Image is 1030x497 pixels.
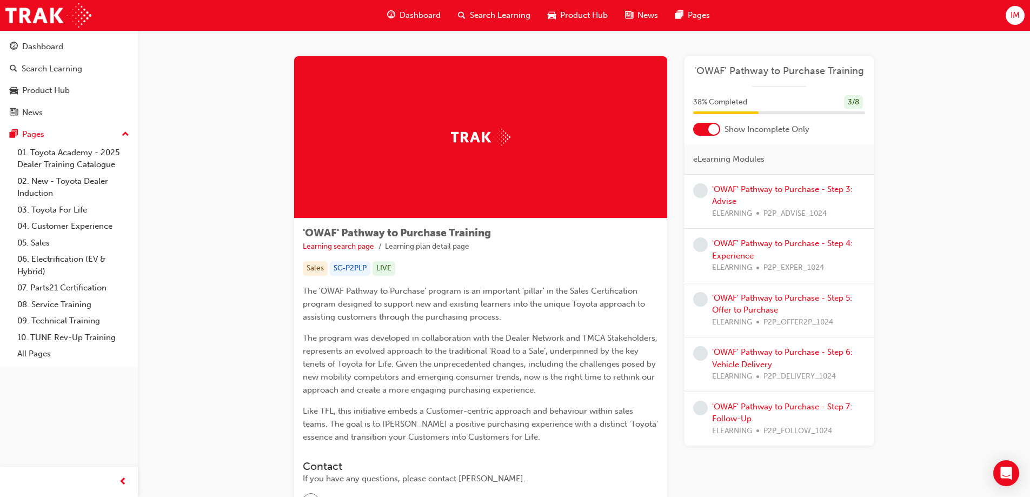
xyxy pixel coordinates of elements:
[675,9,683,22] span: pages-icon
[22,128,44,141] div: Pages
[712,238,853,261] a: 'OWAF' Pathway to Purchase - Step 4: Experience
[712,402,852,424] a: 'OWAF' Pathway to Purchase - Step 7: Follow-Up
[13,313,134,329] a: 09. Technical Training
[13,346,134,362] a: All Pages
[763,262,824,274] span: P2P_EXPER_1024
[330,261,370,276] div: SC-P2PLP
[13,173,134,202] a: 02. New - Toyota Dealer Induction
[693,96,747,109] span: 38 % Completed
[693,292,708,307] span: learningRecordVerb_NONE-icon
[22,84,70,97] div: Product Hub
[458,9,466,22] span: search-icon
[560,9,608,22] span: Product Hub
[844,95,863,110] div: 3 / 8
[13,296,134,313] a: 08. Service Training
[5,3,91,28] img: Trak
[13,329,134,346] a: 10. TUNE Rev-Up Training
[637,9,658,22] span: News
[303,227,491,239] span: 'OWAF' Pathway to Purchase Training
[13,202,134,218] a: 03. Toyota For Life
[548,9,556,22] span: car-icon
[693,65,865,77] a: 'OWAF' Pathway to Purchase Training
[22,41,63,53] div: Dashboard
[13,280,134,296] a: 07. Parts21 Certification
[303,286,647,322] span: The 'OWAF Pathway to Purchase' program is an important 'pillar' in the Sales Certification progra...
[693,346,708,361] span: learningRecordVerb_NONE-icon
[22,107,43,119] div: News
[712,262,752,274] span: ELEARNING
[449,4,539,26] a: search-iconSearch Learning
[4,59,134,79] a: Search Learning
[303,460,659,473] h3: Contact
[13,218,134,235] a: 04. Customer Experience
[763,316,833,329] span: P2P_OFFER2P_1024
[400,9,441,22] span: Dashboard
[10,130,18,140] span: pages-icon
[4,124,134,144] button: Pages
[10,64,17,74] span: search-icon
[451,129,510,145] img: Trak
[763,370,836,383] span: P2P_DELIVERY_1024
[4,35,134,124] button: DashboardSearch LearningProduct HubNews
[693,237,708,252] span: learningRecordVerb_NONE-icon
[667,4,719,26] a: pages-iconPages
[693,183,708,198] span: learningRecordVerb_NONE-icon
[10,108,18,118] span: news-icon
[13,144,134,173] a: 01. Toyota Academy - 2025 Dealer Training Catalogue
[625,9,633,22] span: news-icon
[763,425,832,438] span: P2P_FOLLOW_1024
[385,241,469,253] li: Learning plan detail page
[1006,6,1025,25] button: IM
[387,9,395,22] span: guage-icon
[119,475,127,489] span: prev-icon
[303,333,660,395] span: The program was developed in collaboration with the Dealer Network and TMCA Stakeholders, represe...
[303,406,660,442] span: Like TFL, this initiative embeds a Customer-centric approach and behaviour within sales teams. Th...
[13,235,134,251] a: 05. Sales
[688,9,710,22] span: Pages
[373,261,395,276] div: LIVE
[712,347,853,369] a: 'OWAF' Pathway to Purchase - Step 6: Vehicle Delivery
[712,184,853,207] a: 'OWAF' Pathway to Purchase - Step 3: Advise
[725,123,809,136] span: Show Incomplete Only
[712,208,752,220] span: ELEARNING
[693,153,765,165] span: eLearning Modules
[470,9,530,22] span: Search Learning
[10,86,18,96] span: car-icon
[539,4,616,26] a: car-iconProduct Hub
[13,251,134,280] a: 06. Electrification (EV & Hybrid)
[10,42,18,52] span: guage-icon
[693,401,708,415] span: learningRecordVerb_NONE-icon
[303,473,659,485] div: If you have any questions, please contact [PERSON_NAME].
[712,293,852,315] a: 'OWAF' Pathway to Purchase - Step 5: Offer to Purchase
[303,242,374,251] a: Learning search page
[22,63,82,75] div: Search Learning
[378,4,449,26] a: guage-iconDashboard
[712,370,752,383] span: ELEARNING
[616,4,667,26] a: news-iconNews
[4,37,134,57] a: Dashboard
[4,103,134,123] a: News
[4,81,134,101] a: Product Hub
[712,316,752,329] span: ELEARNING
[993,460,1019,486] div: Open Intercom Messenger
[1011,9,1020,22] span: IM
[712,425,752,438] span: ELEARNING
[122,128,129,142] span: up-icon
[303,261,328,276] div: Sales
[763,208,827,220] span: P2P_ADVISE_1024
